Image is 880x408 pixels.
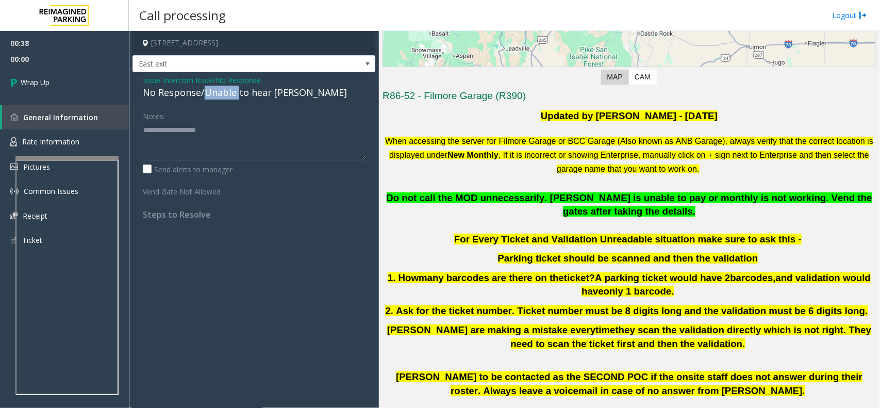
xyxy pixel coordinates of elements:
span: . If it is incorrect or showing Enterprise, manually click on + sign next to Enterprise and then ... [499,151,869,173]
span: Parking ticket should be scanned and then the validation [498,253,758,264]
span: only 1 barcode. [604,286,674,297]
span: Do not call the MOD unnecessarily. [PERSON_NAME] is unable to pay or monthly is not working. Vend... [387,192,872,217]
span: Wrap Up [21,77,49,88]
img: 'icon' [10,113,18,121]
span: time [595,324,615,335]
img: 'icon' [10,164,18,170]
label: Vend Gate Not Allowed [140,183,235,197]
span: , [773,272,776,283]
span: 2. Ask for the ticket number. Ticket number must be 8 digits long and the validation must be 6 di... [385,305,868,316]
span: Updated by [PERSON_NAME] - [DATE] [541,110,718,121]
span: many barcodes are there on the [419,272,564,283]
a: Logout [832,10,867,21]
span: [PERSON_NAME] are making a mistake every [387,324,595,335]
a: General Information [2,105,129,129]
span: - [160,75,261,85]
span: barcodes [730,272,773,283]
span: 1 [388,272,393,283]
img: 'icon' [10,187,19,195]
span: Issue [143,75,160,86]
span: When accessing the server for Filmore Garage or BCC Garage (Also known as ANB Garage), always ver... [385,137,873,159]
label: CAM [628,70,657,85]
h4: [STREET_ADDRESS] [132,31,375,55]
span: Rate Information [22,137,79,146]
span: they scan the validation directly which is not right. They need to scan the ticket first and then... [511,324,872,349]
label: Send alerts to manager [143,164,233,175]
span: General Information [23,112,98,122]
label: Map [601,70,629,85]
h3: Call processing [134,3,231,28]
span: [PERSON_NAME] to be contacted as the SECOND POC if the onsite staff does not answer during their ... [396,371,862,396]
div: No Response/Unable to hear [PERSON_NAME] [143,86,365,100]
span: East exit [133,56,326,72]
img: 'icon' [10,137,17,146]
span: A parking ticket would have 2 [595,272,730,283]
span: New Monthly [447,151,499,159]
span: Intercom Issue/No Response [163,75,261,86]
h4: Steps to Resolve [143,210,365,220]
span: ticket? [564,272,595,283]
span: . How [393,272,419,283]
label: Notes: [143,107,165,122]
img: logout [859,10,867,21]
h3: R86-52 - Filmore Garage (R390) [383,89,876,106]
span: For Every Ticket and Validation Unreadable situation make sure to ask this - [454,234,802,244]
img: 'icon' [10,236,17,245]
img: 'icon' [10,213,18,219]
